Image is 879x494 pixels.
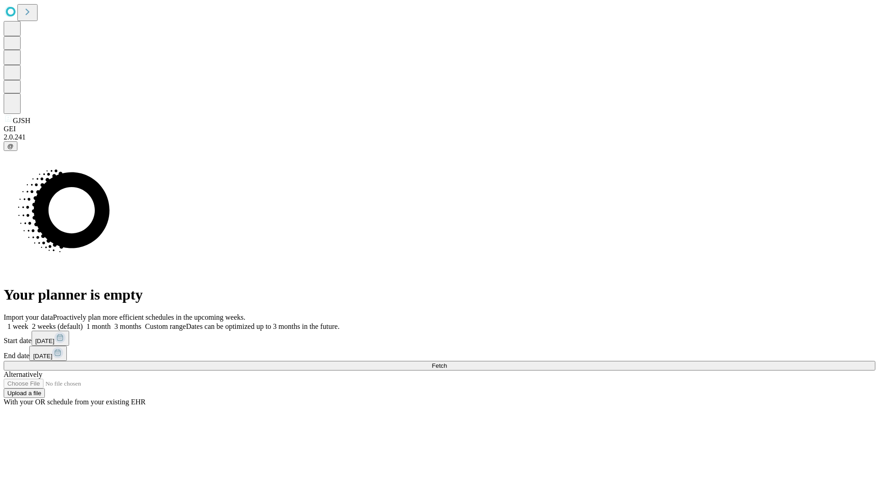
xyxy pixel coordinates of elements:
span: With your OR schedule from your existing EHR [4,398,146,406]
button: [DATE] [32,331,69,346]
span: 1 month [87,322,111,330]
span: Proactively plan more efficient schedules in the upcoming weeks. [53,313,245,321]
span: Import your data [4,313,53,321]
span: @ [7,143,14,150]
span: 2 weeks (default) [32,322,83,330]
button: [DATE] [29,346,67,361]
span: 1 week [7,322,28,330]
div: 2.0.241 [4,133,875,141]
span: [DATE] [33,353,52,360]
div: End date [4,346,875,361]
span: Custom range [145,322,186,330]
button: Upload a file [4,388,45,398]
span: Dates can be optimized up to 3 months in the future. [186,322,339,330]
span: [DATE] [35,338,54,344]
button: @ [4,141,17,151]
span: 3 months [114,322,141,330]
div: GEI [4,125,875,133]
span: GJSH [13,117,30,124]
div: Start date [4,331,875,346]
span: Alternatively [4,370,42,378]
span: Fetch [432,362,447,369]
button: Fetch [4,361,875,370]
h1: Your planner is empty [4,286,875,303]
